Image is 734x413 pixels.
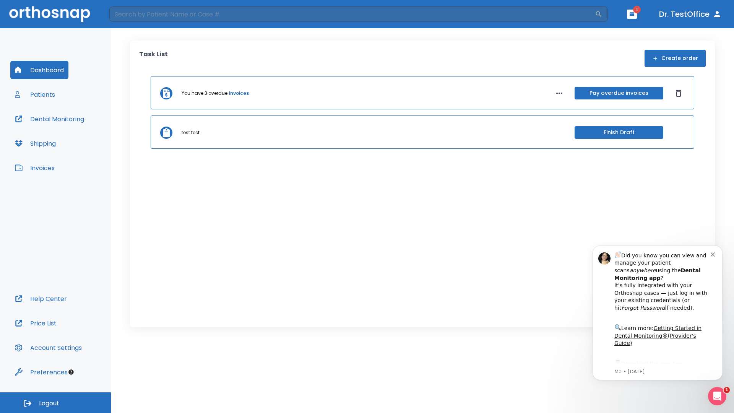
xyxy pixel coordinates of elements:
[10,363,72,381] button: Preferences
[645,50,706,67] button: Create order
[10,159,59,177] button: Invoices
[9,6,90,22] img: Orthosnap
[130,16,136,23] button: Dismiss notification
[33,134,130,141] p: Message from Ma, sent 2w ago
[708,387,726,405] iframe: Intercom live chat
[182,129,200,136] p: test test
[182,90,227,97] p: You have 3 overdue
[575,87,663,99] button: Pay overdue invoices
[10,85,60,104] button: Patients
[672,87,685,99] button: Dismiss
[575,126,663,139] button: Finish Draft
[10,289,71,308] button: Help Center
[229,90,249,97] a: invoices
[10,314,61,332] button: Price List
[109,7,595,22] input: Search by Patient Name or Case #
[10,134,60,153] button: Shipping
[633,6,641,13] span: 1
[139,50,168,67] p: Task List
[10,338,86,357] button: Account Settings
[724,387,730,393] span: 1
[656,7,725,21] button: Dr. TestOffice
[33,125,130,164] div: Download the app: | ​ Let us know if you need help getting started!
[68,369,75,376] div: Tooltip anchor
[581,234,734,392] iframe: Intercom notifications message
[33,127,101,140] a: App Store
[10,110,89,128] button: Dental Monitoring
[39,399,59,408] span: Logout
[10,61,68,79] button: Dashboard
